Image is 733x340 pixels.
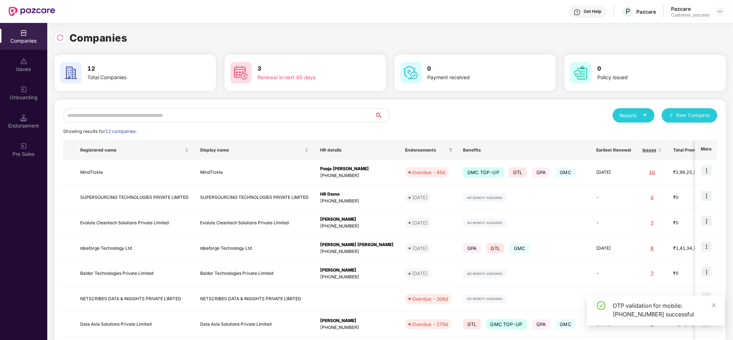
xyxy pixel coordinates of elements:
[509,167,527,177] span: GTL
[669,113,674,119] span: plus
[642,270,662,277] div: 7
[63,129,137,134] span: Showing results for
[20,114,27,121] img: svg+xml;base64,PHN2ZyB3aWR0aD0iMTQuNSIgaGVpZ2h0PSIxNC41IiB2aWV3Qm94PSIwIDAgMTYgMTYiIGZpbGw9Im5vbm...
[463,269,507,278] img: svg+xml;base64,PHN2ZyB4bWxucz0iaHR0cDovL3d3dy53My5vcmcvMjAwMC9zdmciIHdpZHRoPSIxMjIiIGhlaWdodD0iMj...
[590,185,637,211] td: -
[590,236,637,261] td: [DATE]
[449,148,453,152] span: filter
[20,58,27,65] img: svg+xml;base64,PHN2ZyBpZD0iSXNzdWVzX2Rpc2FibGVkIiB4bWxucz0iaHR0cDovL3d3dy53My5vcmcvMjAwMC9zdmciIH...
[597,64,695,73] h3: 0
[20,143,27,150] img: svg+xml;base64,PHN2ZyB3aWR0aD0iMjAiIGhlaWdodD0iMjAiIHZpZXdCb3g9IjAgMCAyMCAyMCIgZmlsbD0ibm9uZSIgeG...
[671,12,709,18] div: Customer_success
[194,160,314,185] td: MindTickle
[412,321,448,328] div: Overdue - 270d
[717,9,723,14] img: svg+xml;base64,PHN2ZyBpZD0iRHJvcGRvd24tMzJ4MzIiIHhtbG5zPSJodHRwOi8vd3d3LnczLm9yZy8yMDAwL3N2ZyIgd2...
[412,219,428,226] div: [DATE]
[20,29,27,37] img: svg+xml;base64,PHN2ZyBpZD0iQ29tcGFuaWVzIiB4bWxucz0iaHR0cDovL3d3dy53My5vcmcvMjAwMC9zdmciIHdpZHRoPS...
[695,140,717,160] th: More
[463,294,507,303] img: svg+xml;base64,PHN2ZyB4bWxucz0iaHR0cDovL3d3dy53My5vcmcvMjAwMC9zdmciIHdpZHRoPSIxMjIiIGhlaWdodD0iMj...
[613,301,716,319] div: OTP validation for mobile: [PHONE_NUMBER] successful
[463,319,481,329] span: GTL
[701,267,712,277] img: icon
[510,243,530,253] span: GMC
[74,312,194,337] td: Data Axle Solutions Private Limited
[57,34,64,41] img: svg+xml;base64,PHN2ZyBpZD0iUmVsb2FkLTMyeDMyIiB4bWxucz0iaHR0cDovL3d3dy53My5vcmcvMjAwMC9zdmciIHdpZH...
[194,140,314,160] th: Display name
[463,167,503,177] span: GMC TOP-UP
[701,166,712,176] img: icon
[230,62,252,83] img: svg+xml;base64,PHN2ZyB4bWxucz0iaHR0cDovL3d3dy53My5vcmcvMjAwMC9zdmciIHdpZHRoPSI2MCIgaGVpZ2h0PSI2MC...
[676,112,710,119] span: New Company
[74,140,194,160] th: Registered name
[556,319,576,329] span: GMC
[9,7,55,16] img: New Pazcare Logo
[590,210,637,236] td: -
[642,220,662,226] div: 7
[412,295,448,302] div: Overdue - 306d
[320,317,394,324] div: [PERSON_NAME]
[642,169,662,176] div: 10
[712,303,717,308] span: close
[673,147,704,153] span: Total Premium
[74,236,194,261] td: Ideaforge Technology Ltd
[20,86,27,93] img: svg+xml;base64,PHN2ZyB3aWR0aD0iMjAiIGhlaWdodD0iMjAiIHZpZXdCb3g9IjAgMCAyMCAyMCIgZmlsbD0ibm9uZSIgeG...
[673,270,709,277] div: ₹0
[194,287,314,312] td: NETSCRIBES DATA & INSIGHTS PRIVATE LIMITED
[257,64,356,73] h3: 3
[532,167,550,177] span: GPA
[428,64,526,73] h3: 0
[626,7,630,16] span: P
[463,219,507,227] img: svg+xml;base64,PHN2ZyB4bWxucz0iaHR0cDovL3d3dy53My5vcmcvMjAwMC9zdmciIHdpZHRoPSIxMjIiIGhlaWdodD0iMj...
[642,194,662,201] div: 0
[701,241,712,252] img: icon
[257,73,356,81] div: Renewal in next 60 days
[69,30,127,46] h1: Companies
[457,140,590,160] th: Benefits
[574,9,581,16] img: svg+xml;base64,PHN2ZyBpZD0iSGVscC0zMngzMiIgeG1sbnM9Imh0dHA6Ly93d3cudzMub3JnLzIwMDAvc3ZnIiB3aWR0aD...
[590,140,637,160] th: Earliest Renewal
[556,167,576,177] span: GMC
[105,129,137,134] span: 12 companies.
[375,112,390,118] span: search
[597,301,606,310] span: check-circle
[87,64,185,73] h3: 12
[570,62,592,83] img: svg+xml;base64,PHN2ZyB4bWxucz0iaHR0cDovL3d3dy53My5vcmcvMjAwMC9zdmciIHdpZHRoPSI2MCIgaGVpZ2h0PSI2MC...
[412,169,445,176] div: Overdue - 45d
[701,191,712,201] img: icon
[584,9,601,14] div: Get Help
[80,147,183,153] span: Registered name
[320,216,394,223] div: [PERSON_NAME]
[636,8,656,15] div: Pazcare
[320,267,394,274] div: [PERSON_NAME]
[320,324,394,331] div: [PHONE_NUMBER]
[320,223,394,230] div: [PHONE_NUMBER]
[487,243,505,253] span: GTL
[701,216,712,226] img: icon
[642,245,662,252] div: 8
[671,5,709,12] div: Pazcare
[486,319,527,329] span: GMC TOP-UP
[590,287,637,312] td: -
[428,73,526,81] div: Payment received
[320,248,394,255] div: [PHONE_NUMBER]
[667,140,715,160] th: Total Premium
[405,147,446,153] span: Endorsements
[74,287,194,312] td: NETSCRIBES DATA & INSIGHTS PRIVATE LIMITED
[74,210,194,236] td: Evolute Cleantech Solutions Private Limited
[590,160,637,185] td: [DATE]
[320,198,394,205] div: [PHONE_NUMBER]
[590,261,637,287] td: -
[314,140,399,160] th: HR details
[87,73,185,81] div: Total Companies
[662,108,717,123] button: plusNew Company
[375,108,390,123] button: search
[320,166,394,172] div: Pooja [PERSON_NAME]
[74,261,194,287] td: Baldor Technologies Private Limited
[320,191,394,198] div: HR Demo
[637,140,667,160] th: Issues
[701,292,712,302] img: icon
[532,319,550,329] span: GPA
[412,194,428,201] div: [DATE]
[400,62,422,83] img: svg+xml;base64,PHN2ZyB4bWxucz0iaHR0cDovL3d3dy53My5vcmcvMjAwMC9zdmciIHdpZHRoPSI2MCIgaGVpZ2h0PSI2MC...
[200,147,303,153] span: Display name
